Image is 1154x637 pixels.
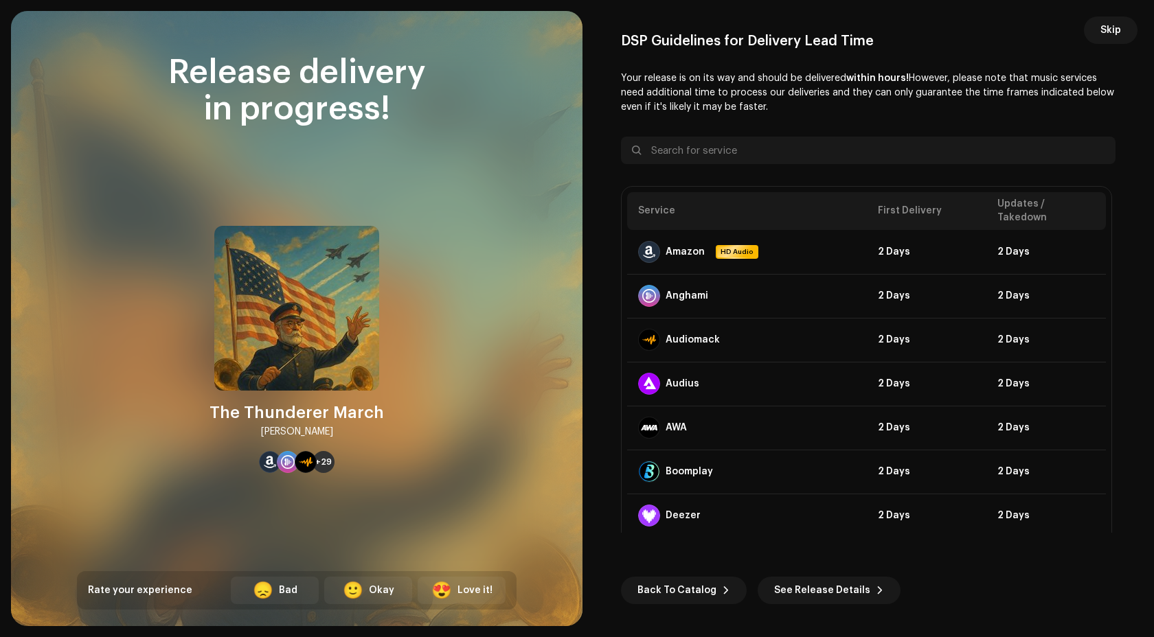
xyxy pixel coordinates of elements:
[666,466,713,477] div: Boomplay
[637,577,716,604] span: Back To Catalog
[666,378,699,389] div: Audius
[210,402,384,424] div: The Thunderer March
[621,137,1116,164] input: Search for service
[867,192,986,230] th: First Delivery
[214,226,379,391] img: beaf6ac5-01e0-440c-bd6a-824dde61f023
[457,583,493,598] div: Love it!
[621,577,747,604] button: Back To Catalog
[88,586,192,595] span: Rate your experience
[867,362,986,406] td: 2 Days
[986,230,1106,274] td: 2 Days
[846,73,909,83] b: within hours!
[77,55,517,128] div: Release delivery in progress!
[867,406,986,450] td: 2 Days
[986,318,1106,362] td: 2 Days
[986,274,1106,318] td: 2 Days
[279,583,297,598] div: Bad
[369,583,394,598] div: Okay
[986,406,1106,450] td: 2 Days
[666,334,720,345] div: Audiomack
[1084,16,1138,44] button: Skip
[986,362,1106,406] td: 2 Days
[867,450,986,494] td: 2 Days
[1100,16,1121,44] span: Skip
[867,274,986,318] td: 2 Days
[666,510,701,521] div: Deezer
[867,494,986,537] td: 2 Days
[315,456,332,467] span: +29
[986,192,1106,230] th: Updates / Takedown
[867,318,986,362] td: 2 Days
[717,246,757,257] span: HD Audio
[343,582,363,599] div: 🙂
[627,192,867,230] th: Service
[621,33,1116,49] div: DSP Guidelines for Delivery Lead Time
[666,422,687,433] div: AWA
[621,71,1116,115] p: Your release is on its way and should be delivered However, please note that music services need ...
[986,494,1106,537] td: 2 Days
[666,290,708,301] div: Anghami
[774,577,870,604] span: See Release Details
[253,582,273,599] div: 😞
[986,450,1106,494] td: 2 Days
[867,230,986,274] td: 2 Days
[666,246,705,257] div: Amazon
[261,424,333,440] div: [PERSON_NAME]
[431,582,452,599] div: 😍
[758,577,901,604] button: See Release Details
